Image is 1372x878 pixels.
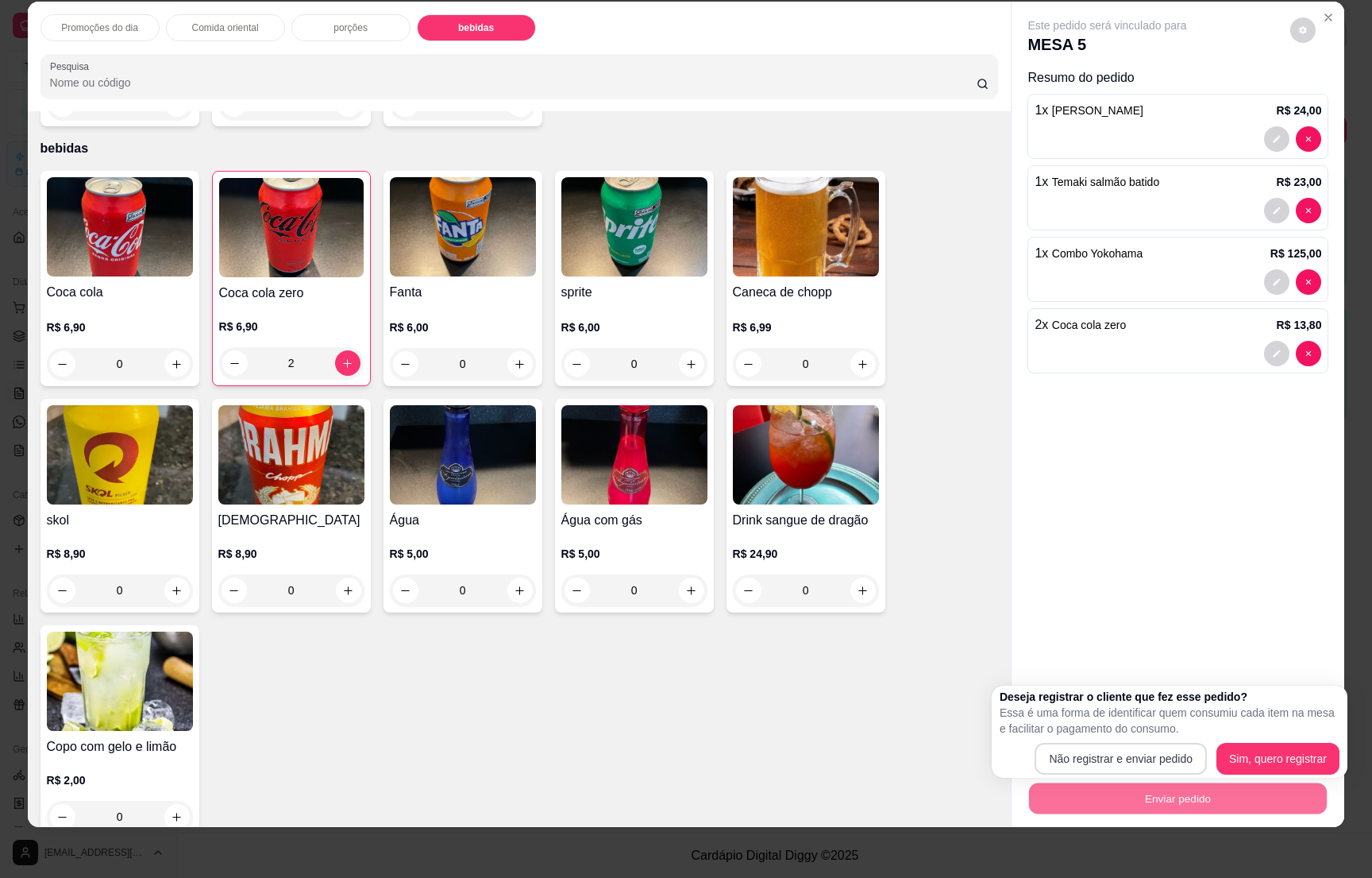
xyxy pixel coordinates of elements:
[1277,317,1322,333] p: R$ 13,80
[218,511,364,530] h4: [DEMOGRAPHIC_DATA]
[565,578,590,603] button: decrease-product-quantity
[390,546,536,562] p: R$ 5,00
[679,578,704,603] button: increase-product-quantity
[47,511,193,530] h4: skol
[507,578,533,603] button: increase-product-quantity
[736,578,761,603] button: decrease-product-quantity
[164,578,190,603] button: increase-product-quantity
[733,319,879,335] p: R$ 6,99
[733,177,879,277] img: product-image
[561,177,707,277] img: product-image
[47,319,193,335] p: R$ 6,90
[222,578,247,603] button: decrease-product-quantity
[219,319,364,335] p: R$ 6,90
[1000,705,1339,737] p: Essa é uma forma de identificar quem consumiu cada item na mesa e facilitar o pagamento do consumo.
[1277,174,1322,190] p: R$ 23,00
[47,546,193,562] p: R$ 8,90
[561,546,707,562] p: R$ 5,00
[219,178,364,277] img: product-image
[390,319,536,335] p: R$ 6,00
[50,578,75,603] button: decrease-product-quantity
[47,632,193,731] img: product-image
[390,405,536,505] img: product-image
[164,351,190,377] button: increase-product-quantity
[1296,126,1321,152] button: decrease-product-quantity
[565,351,590,377] button: decrease-product-quantity
[1052,247,1143,260] span: Combo Yokohama
[1027,33,1186,56] p: MESA 5
[1264,126,1289,152] button: decrease-product-quantity
[47,772,193,788] p: R$ 2,00
[1296,198,1321,223] button: decrease-product-quantity
[561,283,707,302] h4: sprite
[218,546,364,562] p: R$ 8,90
[1296,341,1321,366] button: decrease-product-quantity
[736,351,761,377] button: decrease-product-quantity
[47,405,193,505] img: product-image
[1029,783,1327,814] button: Enviar pedido
[507,351,533,377] button: increase-product-quantity
[1035,315,1126,335] p: 2 x
[50,804,75,830] button: decrease-product-quantity
[335,350,360,376] button: increase-product-quantity
[1035,172,1159,191] p: 1 x
[219,284,364,303] h4: Coca cola zero
[1296,269,1321,295] button: decrease-product-quantity
[218,405,364,505] img: product-image
[1052,104,1143,117] span: [PERSON_NAME]
[1264,198,1289,223] button: decrease-product-quantity
[850,578,876,603] button: increase-product-quantity
[50,351,75,377] button: decrease-product-quantity
[40,139,999,158] p: bebidas
[390,283,536,302] h4: Fanta
[192,21,259,34] p: Comida oriental
[458,21,494,34] p: bebidas
[333,21,368,34] p: porções
[390,177,536,277] img: product-image
[47,283,193,302] h4: Coca cola
[733,405,879,505] img: product-image
[1264,269,1289,295] button: decrease-product-quantity
[47,177,193,277] img: product-image
[1216,743,1339,775] button: Sim, quero registrar
[561,405,707,505] img: product-image
[561,511,707,530] h4: Água com gás
[1270,246,1322,261] p: R$ 125,00
[561,319,707,335] p: R$ 6,00
[1052,176,1159,188] span: Temaki salmão batido
[50,75,977,91] input: Pesquisa
[61,21,138,34] p: Promoções do dia
[1264,341,1289,366] button: decrease-product-quantity
[50,60,94,73] label: Pesquisa
[393,351,418,377] button: decrease-product-quantity
[390,511,536,530] h4: Água
[164,804,190,830] button: increase-product-quantity
[733,546,879,562] p: R$ 24,90
[1277,102,1322,118] p: R$ 24,00
[47,737,193,756] h4: Copo com gelo e limão
[1290,17,1316,43] button: decrease-product-quantity
[733,283,879,302] h4: Caneca de chopp
[1035,101,1143,120] p: 1 x
[1027,17,1186,33] p: Este pedido será vinculado para
[1027,68,1328,87] p: Resumo do pedido
[336,578,361,603] button: increase-product-quantity
[679,351,704,377] button: increase-product-quantity
[1052,319,1126,331] span: Coca cola zero
[393,578,418,603] button: decrease-product-quantity
[1035,244,1143,263] p: 1 x
[733,511,879,530] h4: Drink sangue de dragão
[1035,743,1207,775] button: Não registrar e enviar pedido
[1000,689,1339,705] h2: Deseja registrar o cliente que fez esse pedido?
[850,351,876,377] button: increase-product-quantity
[1316,5,1341,30] button: Close
[222,350,248,376] button: decrease-product-quantity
